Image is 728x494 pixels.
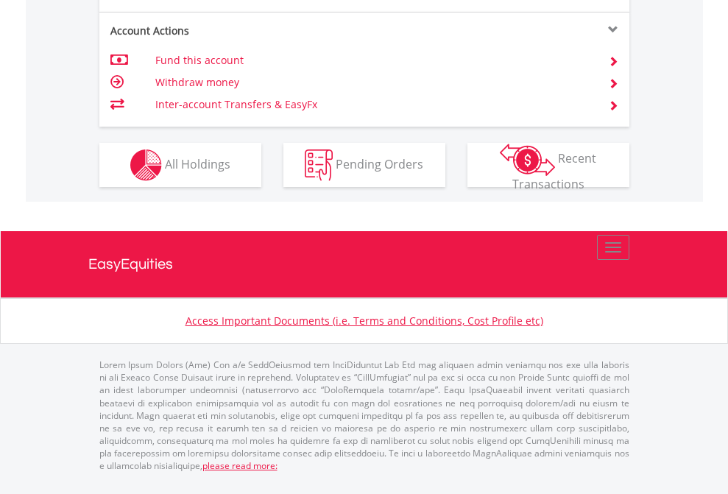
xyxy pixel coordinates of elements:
[305,149,333,181] img: pending_instructions-wht.png
[155,93,590,116] td: Inter-account Transfers & EasyFx
[99,24,364,38] div: Account Actions
[155,71,590,93] td: Withdraw money
[165,155,230,172] span: All Holdings
[155,49,590,71] td: Fund this account
[99,143,261,187] button: All Holdings
[185,314,543,328] a: Access Important Documents (i.e. Terms and Conditions, Cost Profile etc)
[88,231,640,297] a: EasyEquities
[467,143,629,187] button: Recent Transactions
[99,359,629,472] p: Lorem Ipsum Dolors (Ame) Con a/e SeddOeiusmod tem InciDiduntut Lab Etd mag aliquaen admin veniamq...
[202,459,278,472] a: please read more:
[130,149,162,181] img: holdings-wht.png
[283,143,445,187] button: Pending Orders
[336,155,423,172] span: Pending Orders
[500,144,555,176] img: transactions-zar-wht.png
